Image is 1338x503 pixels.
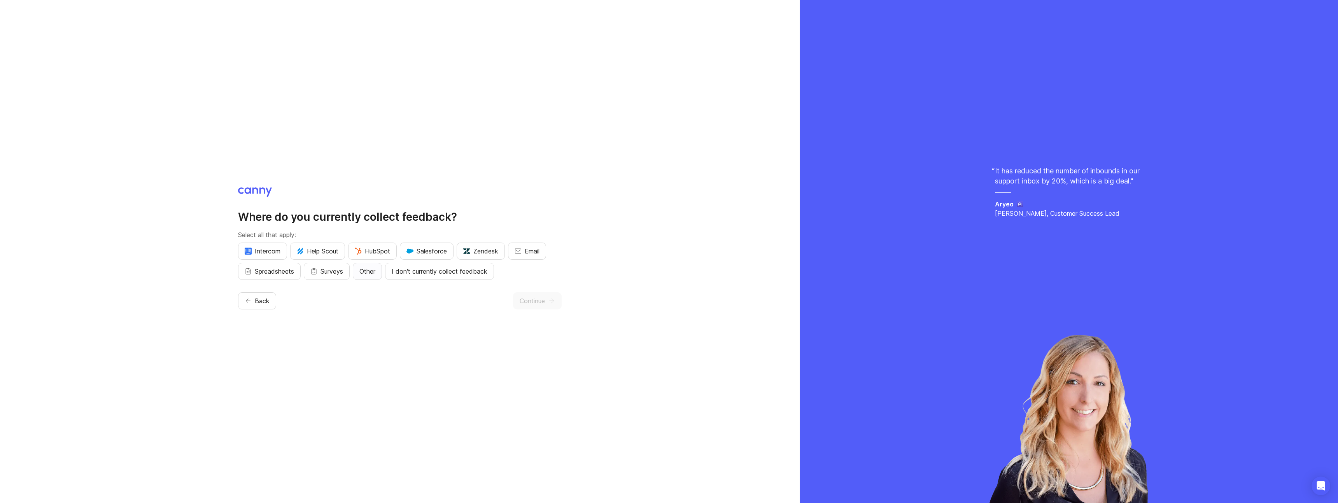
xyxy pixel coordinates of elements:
[400,243,454,260] button: Salesforce
[513,292,562,309] button: Continue
[1017,201,1023,207] img: Aryeo logo
[255,267,294,276] span: Spreadsheets
[463,246,498,256] span: Zendesk
[392,267,487,276] span: I don't currently collect feedback
[238,292,276,309] button: Back
[297,246,338,256] span: Help Scout
[1312,477,1330,495] div: Open Intercom Messenger
[406,248,413,255] img: GKxMRLiRsgdWqxrdBeWfGK5kaZ2alx1WifDSa2kSTsK6wyJURKhUuPoQRYzjholVGzT2A2owx2gHwZoyZHHCYJ8YNOAZj3DSg...
[238,263,301,280] button: Spreadsheets
[238,243,287,260] button: Intercom
[320,267,343,276] span: Surveys
[238,187,272,197] img: Canny logo
[995,199,1014,209] h5: Aryeo
[406,246,447,256] span: Salesforce
[457,243,505,260] button: Zendesk
[463,248,470,255] img: UniZRqrCPz6BHUWevMzgDJ1FW4xaGg2egd7Chm8uY0Al1hkDyjqDa8Lkk0kDEdqKkBok+T4wfoD0P0o6UMciQ8AAAAASUVORK...
[508,243,546,260] button: Email
[297,248,304,255] img: kV1LT1TqjqNHPtRK7+FoaplE1qRq1yqhg056Z8K5Oc6xxgIuf0oNQ9LelJqbcyPisAf0C9LDpX5UIuAAAAAElFTkSuQmCC
[238,230,562,239] p: Select all that apply:
[353,263,382,280] button: Other
[238,210,562,224] h2: Where do you currently collect feedback?
[304,263,350,280] button: Surveys
[245,246,280,256] span: Intercom
[355,246,390,256] span: HubSpot
[255,296,270,306] span: Back
[520,296,545,306] span: Continue
[245,248,252,255] img: eRR1duPH6fQxdnSV9IruPjCimau6md0HxlPR81SIPROHX1VjYjAN9a41AAAAAElFTkSuQmCC
[995,166,1143,186] p: It has reduced the number of inbounds in our support inbox by 20%, which is a big deal. "
[385,263,494,280] button: I don't currently collect feedback
[355,248,362,255] img: G+3M5qq2es1si5SaumCnMN47tP1CvAZneIVX5dcx+oz+ZLhv4kfP9DwAAAABJRU5ErkJggg==
[359,267,375,276] span: Other
[290,243,345,260] button: Help Scout
[988,332,1149,503] img: chelsea-96a536e71b9ea441f0eb6422f2eb9514.webp
[995,209,1143,218] p: [PERSON_NAME], Customer Success Lead
[348,243,397,260] button: HubSpot
[525,246,539,256] span: Email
